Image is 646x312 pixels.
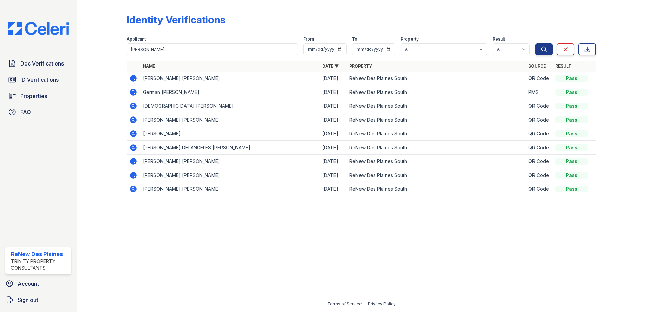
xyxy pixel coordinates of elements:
td: [PERSON_NAME] [140,127,320,141]
td: ReNew Des Plaines South [347,182,526,196]
td: [DATE] [320,168,347,182]
a: Property [349,63,372,69]
a: Source [528,63,546,69]
a: Privacy Policy [368,301,396,306]
td: [DATE] [320,155,347,168]
label: Applicant [127,36,146,42]
td: QR Code [526,72,553,85]
td: ReNew Des Plaines South [347,168,526,182]
td: [DATE] [320,182,347,196]
div: ReNew Des Plaines [11,250,69,258]
div: Identity Verifications [127,14,225,26]
div: Trinity Property Consultants [11,258,69,271]
td: [PERSON_NAME] [PERSON_NAME] [140,182,320,196]
div: Pass [555,130,588,137]
td: QR Code [526,155,553,168]
td: QR Code [526,113,553,127]
span: Account [18,280,39,288]
a: ID Verifications [5,73,71,86]
div: Pass [555,89,588,96]
td: [DATE] [320,127,347,141]
label: Result [493,36,505,42]
a: FAQ [5,105,71,119]
div: Pass [555,144,588,151]
td: [DATE] [320,99,347,113]
a: Doc Verifications [5,57,71,70]
td: ReNew Des Plaines South [347,99,526,113]
td: ReNew Des Plaines South [347,85,526,99]
a: Properties [5,89,71,103]
td: [PERSON_NAME] [PERSON_NAME] [140,168,320,182]
span: Sign out [18,296,38,304]
td: [PERSON_NAME] [PERSON_NAME] [140,113,320,127]
label: Property [401,36,419,42]
div: Pass [555,186,588,192]
img: CE_Logo_Blue-a8612792a0a2168367f1c8372b55b34899dd931a85d93a1a3d3e32e68fde9ad4.png [3,22,74,35]
td: ReNew Des Plaines South [347,141,526,155]
td: QR Code [526,168,553,182]
span: FAQ [20,108,31,116]
a: Sign out [3,293,74,307]
td: [PERSON_NAME] [PERSON_NAME] [140,155,320,168]
div: Pass [555,158,588,165]
span: Properties [20,92,47,100]
div: | [364,301,366,306]
label: To [352,36,357,42]
input: Search by name or phone number [127,43,298,55]
div: Pass [555,116,588,123]
td: German [PERSON_NAME] [140,85,320,99]
td: [DEMOGRAPHIC_DATA] [PERSON_NAME] [140,99,320,113]
a: Account [3,277,74,290]
td: [PERSON_NAME] [PERSON_NAME] [140,72,320,85]
td: ReNew Des Plaines South [347,155,526,168]
a: Result [555,63,571,69]
td: QR Code [526,182,553,196]
span: ID Verifications [20,76,59,84]
td: [DATE] [320,141,347,155]
div: Pass [555,103,588,109]
div: Pass [555,172,588,179]
td: ReNew Des Plaines South [347,72,526,85]
td: [DATE] [320,72,347,85]
td: [DATE] [320,85,347,99]
td: [PERSON_NAME] DELANGELES [PERSON_NAME] [140,141,320,155]
td: QR Code [526,99,553,113]
td: PMS [526,85,553,99]
td: ReNew Des Plaines South [347,113,526,127]
td: QR Code [526,141,553,155]
td: [DATE] [320,113,347,127]
div: Pass [555,75,588,82]
td: ReNew Des Plaines South [347,127,526,141]
span: Doc Verifications [20,59,64,68]
label: From [303,36,314,42]
a: Date ▼ [322,63,339,69]
td: QR Code [526,127,553,141]
a: Terms of Service [327,301,362,306]
a: Name [143,63,155,69]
